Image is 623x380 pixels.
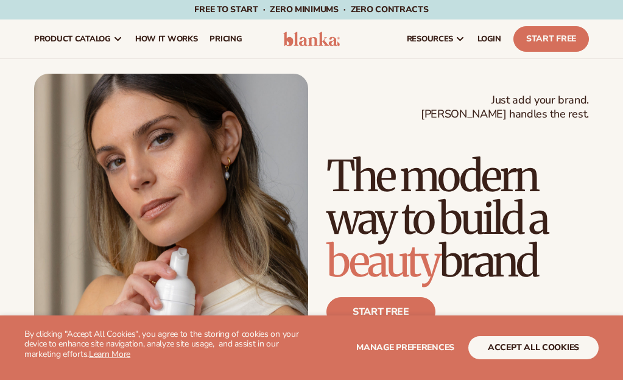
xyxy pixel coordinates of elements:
span: resources [407,34,453,44]
span: Manage preferences [356,342,454,353]
span: Just add your brand. [PERSON_NAME] handles the rest. [421,93,589,122]
a: pricing [203,19,248,58]
a: LOGIN [471,19,507,58]
span: product catalog [34,34,111,44]
a: Start Free [513,26,589,52]
button: accept all cookies [468,336,599,359]
h1: The modern way to build a brand [326,155,589,283]
span: LOGIN [477,34,501,44]
a: resources [401,19,471,58]
button: Manage preferences [356,336,454,359]
span: Free to start · ZERO minimums · ZERO contracts [194,4,428,15]
span: beauty [326,234,439,288]
a: How It Works [129,19,204,58]
a: product catalog [28,19,129,58]
a: Start free [326,297,435,326]
span: pricing [209,34,242,44]
span: How It Works [135,34,198,44]
p: By clicking "Accept All Cookies", you agree to the storing of cookies on your device to enhance s... [24,329,312,360]
a: Learn More [89,348,130,360]
img: logo [283,32,340,46]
